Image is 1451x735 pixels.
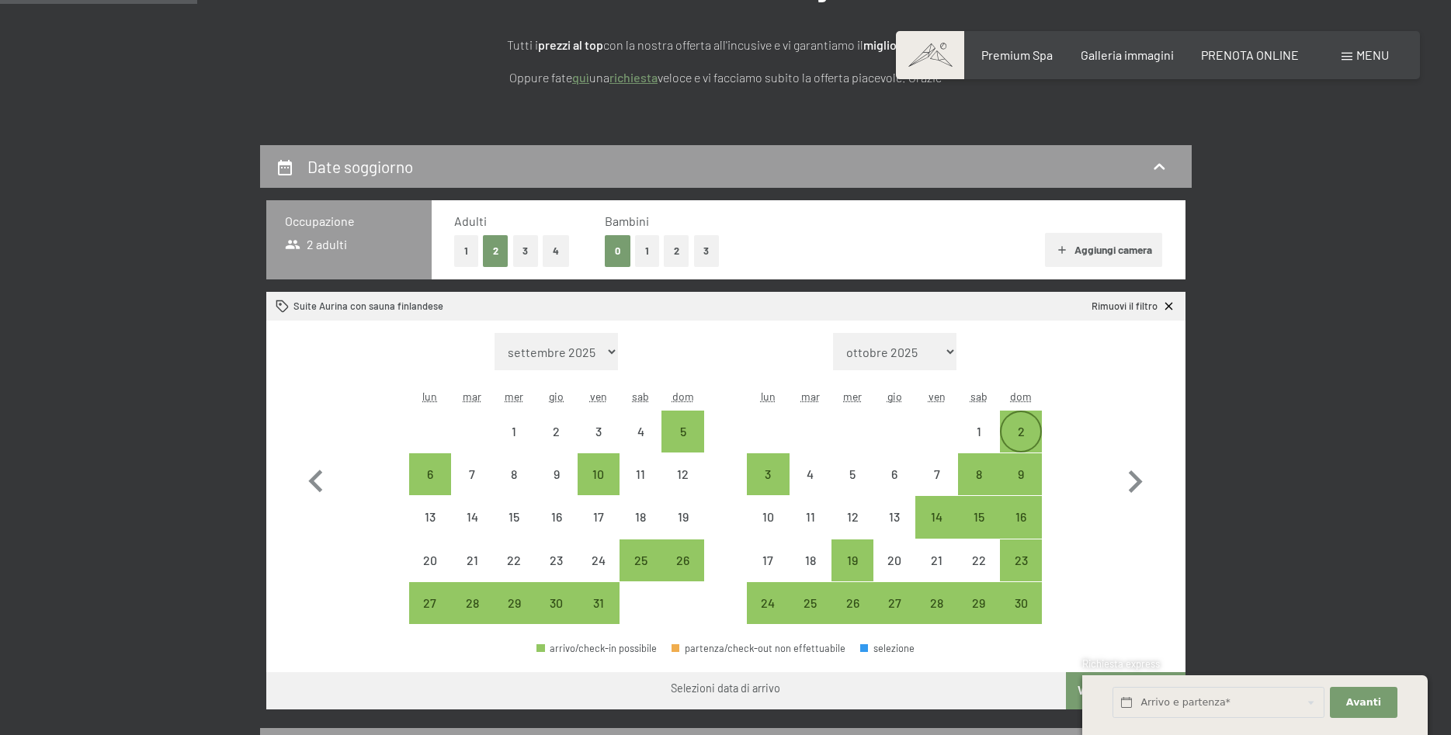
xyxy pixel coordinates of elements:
div: 15 [495,511,533,550]
div: 12 [663,468,702,507]
div: arrivo/check-in possibile [409,453,451,495]
div: 2 [537,425,576,464]
div: Tue Oct 07 2025 [451,453,493,495]
div: 2 [1001,425,1040,464]
abbr: martedì [463,390,481,403]
div: 1 [495,425,533,464]
div: Sat Oct 18 2025 [620,496,661,538]
div: 12 [833,511,872,550]
div: arrivo/check-in non effettuabile [747,496,789,538]
div: Wed Nov 26 2025 [831,582,873,624]
div: arrivo/check-in non effettuabile [578,411,620,452]
strong: miglior prezzo [863,37,940,52]
div: arrivo/check-in possibile [915,582,957,624]
div: arrivo/check-in non effettuabile [409,496,451,538]
div: arrivo/check-in possibile [409,582,451,624]
div: selezione [860,643,915,654]
div: 13 [875,511,914,550]
div: arrivo/check-in non effettuabile [747,539,789,581]
div: arrivo/check-in non effettuabile [578,539,620,581]
div: Fri Oct 17 2025 [578,496,620,538]
button: 4 [543,235,569,267]
button: 2 [664,235,689,267]
div: 8 [960,468,998,507]
a: Galleria immagini [1081,47,1174,62]
div: arrivo/check-in possibile [620,539,661,581]
div: arrivo/check-in possibile [747,453,789,495]
div: arrivo/check-in possibile [831,582,873,624]
div: 26 [663,554,702,593]
div: Sun Oct 12 2025 [661,453,703,495]
div: arrivo/check-in possibile [790,582,831,624]
abbr: giovedì [887,390,902,403]
div: Thu Oct 09 2025 [536,453,578,495]
div: Wed Oct 08 2025 [493,453,535,495]
div: 5 [663,425,702,464]
div: Fri Oct 24 2025 [578,539,620,581]
button: Mese precedente [293,333,338,625]
div: 11 [621,468,660,507]
div: arrivo/check-in possibile [831,539,873,581]
abbr: venerdì [590,390,607,403]
div: 26 [833,597,872,636]
div: arrivo/check-in possibile [536,582,578,624]
div: 14 [453,511,491,550]
div: 21 [453,554,491,593]
div: 1 [960,425,998,464]
div: 23 [1001,554,1040,593]
div: arrivo/check-in possibile [578,582,620,624]
div: arrivo/check-in non effettuabile [958,539,1000,581]
div: 13 [411,511,450,550]
div: arrivo/check-in non effettuabile [536,539,578,581]
div: arrivo/check-in possibile [1000,582,1042,624]
div: Suite Aurina con sauna finlandese [276,300,443,314]
div: Thu Oct 23 2025 [536,539,578,581]
div: Mon Oct 27 2025 [409,582,451,624]
div: arrivo/check-in possibile [578,453,620,495]
div: arrivo/check-in non effettuabile [790,453,831,495]
p: Oppure fate una veloce e vi facciamo subito la offerta piacevole. Grazie [338,68,1114,88]
div: Sat Nov 22 2025 [958,539,1000,581]
div: arrivo/check-in non effettuabile [873,453,915,495]
div: Sat Nov 15 2025 [958,496,1000,538]
div: arrivo/check-in non effettuabile [620,411,661,452]
abbr: sabato [970,390,988,403]
div: arrivo/check-in non effettuabile [536,453,578,495]
div: 4 [791,468,830,507]
div: 7 [453,468,491,507]
div: arrivo/check-in non effettuabile [790,539,831,581]
div: 22 [960,554,998,593]
div: arrivo/check-in possibile [747,582,789,624]
div: Fri Oct 10 2025 [578,453,620,495]
div: Thu Nov 27 2025 [873,582,915,624]
div: Fri Oct 03 2025 [578,411,620,452]
div: 24 [748,597,787,636]
span: Menu [1356,47,1389,62]
a: PRENOTA ONLINE [1201,47,1299,62]
div: arrivo/check-in possibile [958,582,1000,624]
div: Tue Nov 11 2025 [790,496,831,538]
div: 6 [875,468,914,507]
a: Rimuovi il filtro [1092,300,1175,314]
div: 6 [411,468,450,507]
div: 11 [791,511,830,550]
div: arrivo/check-in possibile [958,496,1000,538]
h3: Occupazione [285,213,413,230]
div: arrivo/check-in possibile [873,582,915,624]
div: arrivo/check-in non effettuabile [493,496,535,538]
div: Sun Nov 02 2025 [1000,411,1042,452]
div: arrivo/check-in non effettuabile [493,539,535,581]
abbr: domenica [1010,390,1032,403]
div: 15 [960,511,998,550]
div: 27 [411,597,450,636]
div: Fri Nov 21 2025 [915,539,957,581]
div: arrivo/check-in possibile [536,643,657,654]
div: 19 [833,554,872,593]
button: 2 [483,235,509,267]
div: Wed Nov 12 2025 [831,496,873,538]
div: Wed Nov 19 2025 [831,539,873,581]
div: 28 [453,597,491,636]
button: Avanti [1330,687,1397,719]
div: partenza/check-out non effettuabile [672,643,845,654]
